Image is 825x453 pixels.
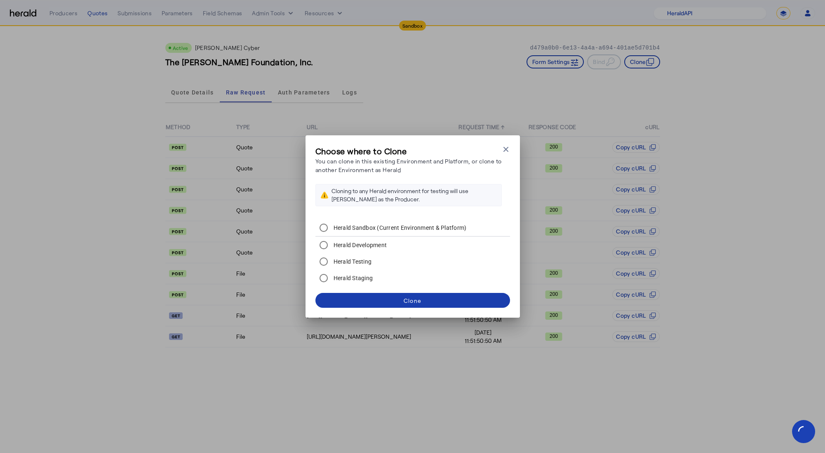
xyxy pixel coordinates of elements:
label: Herald Testing [332,257,372,266]
h3: Choose where to Clone [315,145,502,157]
label: Herald Sandbox (Current Environment & Platform) [332,224,467,232]
p: You can clone in this existing Environment and Platform, or clone to another Environment as Herald [315,157,502,174]
div: Clone [404,296,421,305]
label: Herald Development [332,241,387,249]
button: Clone [315,293,510,308]
label: Herald Staging [332,274,373,282]
div: Cloning to any Herald environment for testing will use [PERSON_NAME] as the Producer. [331,187,496,203]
